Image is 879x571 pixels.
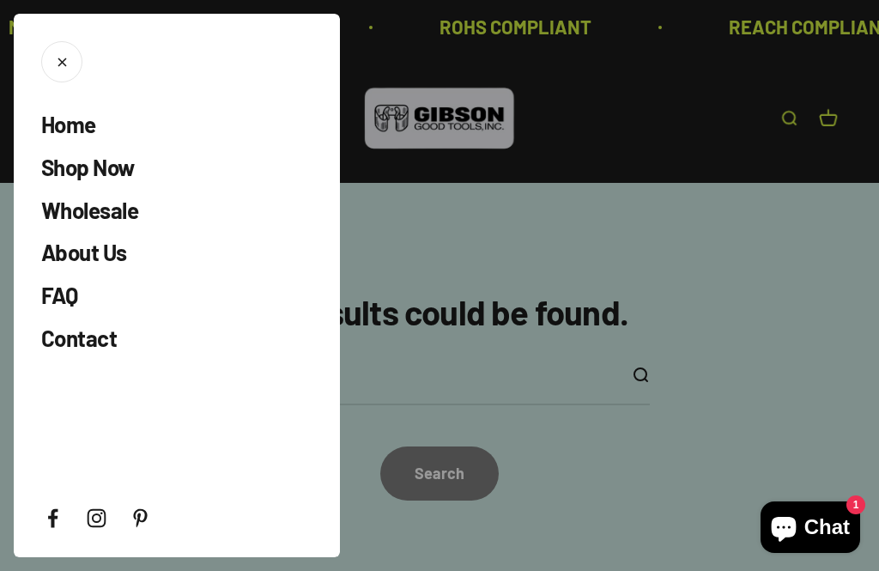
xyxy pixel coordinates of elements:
[41,111,96,137] span: Home
[755,501,865,557] inbox-online-store-chat: Shopify online store chat
[41,154,135,180] span: Shop Now
[85,507,108,530] a: Follow on Instagram
[41,196,312,225] a: Wholesale
[41,325,117,351] span: Contact
[129,507,152,530] a: Follow on Pinterest
[41,153,312,182] a: Shop Now
[41,239,127,265] span: About Us
[41,507,64,530] a: Follow on Facebook
[41,281,312,310] a: FAQ
[41,197,138,223] span: Wholesale
[41,238,312,267] a: About Us
[41,282,77,308] span: FAQ
[41,110,312,139] a: Home
[41,324,312,353] a: Contact
[41,41,82,82] button: Close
